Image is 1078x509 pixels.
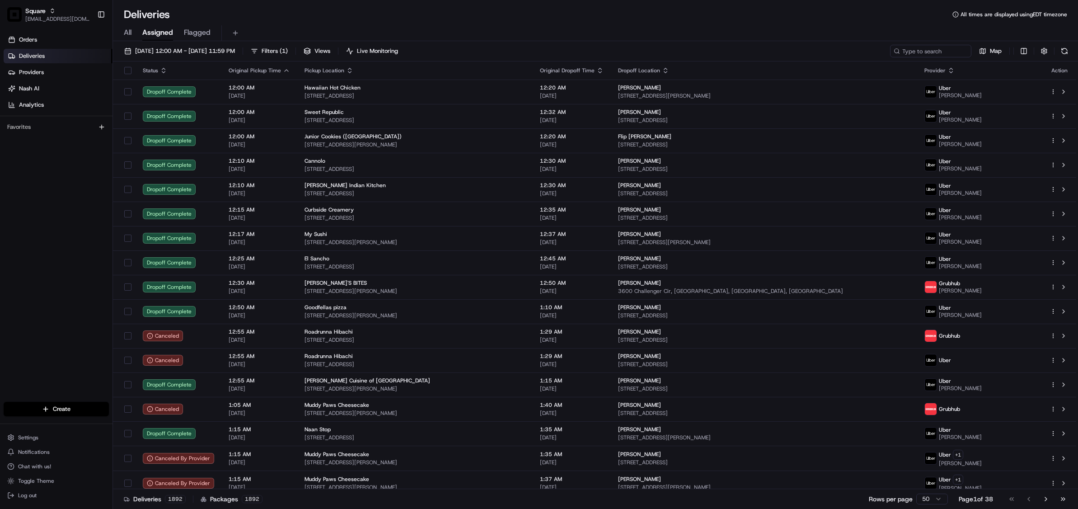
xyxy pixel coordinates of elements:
span: 1:05 AM [229,401,290,409]
span: [DATE] [229,312,290,319]
span: 12:10 AM [229,157,290,165]
h1: Deliveries [124,7,170,22]
span: 12:30 AM [540,157,604,165]
span: Uber [939,451,951,458]
a: Nash AI [4,81,112,96]
button: Notifications [4,446,109,458]
span: [STREET_ADDRESS] [618,361,910,368]
span: 12:55 AM [229,353,290,360]
span: Muddy Paws Cheesecake [305,476,369,483]
span: Map [990,47,1002,55]
span: 1:29 AM [540,328,604,335]
span: [DATE] [229,361,290,368]
span: 12:30 AM [540,182,604,189]
button: Canceled [143,404,183,415]
button: Canceled By Provider [143,453,214,464]
span: Hawaiian Hot Chicken [305,84,361,91]
span: Original Pickup Time [229,67,281,74]
span: Deliveries [19,52,45,60]
img: uber-new-logo.jpeg [925,477,937,489]
span: Dropoff Location [618,67,660,74]
button: Filters(1) [247,45,292,57]
span: [DATE] [229,484,290,491]
p: Rows per page [869,495,913,504]
span: [DATE] [540,239,604,246]
span: [PERSON_NAME] [939,92,982,99]
span: [STREET_ADDRESS] [618,312,910,319]
span: 12:30 AM [229,279,290,287]
img: uber-new-logo.jpeg [925,184,937,195]
img: uber-new-logo.jpeg [925,110,937,122]
span: Analytics [19,101,44,109]
span: [STREET_ADDRESS][PERSON_NAME] [305,385,525,392]
span: [DATE] [540,92,604,99]
span: [PERSON_NAME] [618,426,661,433]
span: [DATE] [540,190,604,197]
div: Action [1050,67,1069,74]
span: [DATE] [540,385,604,392]
span: Curbside Creamery [305,206,354,213]
span: [DATE] [540,361,604,368]
span: [STREET_ADDRESS][PERSON_NAME] [305,287,525,295]
span: [STREET_ADDRESS] [618,385,910,392]
span: Provider [924,67,946,74]
span: [PERSON_NAME] [618,279,661,287]
span: Status [143,67,158,74]
button: SquareSquare[EMAIL_ADDRESS][DOMAIN_NAME] [4,4,94,25]
span: [PERSON_NAME] [618,231,661,238]
span: [STREET_ADDRESS] [305,263,525,270]
button: Toggle Theme [4,475,109,487]
span: 12:35 AM [540,206,604,213]
span: [STREET_ADDRESS][PERSON_NAME] [305,459,525,466]
button: Refresh [1058,45,1071,57]
span: [DATE] [229,239,290,246]
button: Live Monitoring [342,45,402,57]
button: Canceled By Provider [143,478,214,489]
span: Uber [939,426,951,434]
span: [STREET_ADDRESS] [618,410,910,417]
span: Grubhub [939,332,960,339]
span: Settings [18,434,38,441]
a: Orders [4,33,112,47]
span: [STREET_ADDRESS][PERSON_NAME] [618,239,910,246]
span: 12:00 AM [229,84,290,91]
img: uber-new-logo.jpeg [925,354,937,366]
span: [DATE] [540,287,604,295]
span: [STREET_ADDRESS] [618,263,910,270]
span: [DATE] [540,410,604,417]
span: Providers [19,68,44,76]
span: 12:20 AM [540,84,604,91]
span: All [124,27,131,38]
span: [DATE] [229,459,290,466]
span: All times are displayed using EDT timezone [961,11,1067,18]
button: +1 [953,475,963,485]
span: [STREET_ADDRESS] [305,336,525,344]
span: Uber [939,109,951,116]
span: Junior Cookies ([GEOGRAPHIC_DATA]) [305,133,402,140]
span: [DATE] [540,141,604,148]
span: [STREET_ADDRESS][PERSON_NAME] [305,239,525,246]
span: Uber [939,476,951,483]
span: [DATE] [229,165,290,173]
span: [PERSON_NAME] [618,353,661,360]
span: [PERSON_NAME] [939,485,982,492]
span: [DATE] [540,336,604,344]
a: Deliveries [4,49,112,63]
span: Uber [939,85,951,92]
button: Views [300,45,334,57]
span: 12:55 AM [229,377,290,384]
span: 1:15 AM [229,451,290,458]
button: [EMAIL_ADDRESS][DOMAIN_NAME] [25,15,90,23]
span: Live Monitoring [357,47,398,55]
span: [STREET_ADDRESS][PERSON_NAME] [618,484,910,491]
span: Cannolo [305,157,325,165]
span: Flagged [184,27,211,38]
button: +1 [953,450,963,460]
span: [PERSON_NAME] [939,460,982,467]
span: 12:37 AM [540,231,604,238]
span: [DATE] [540,263,604,270]
span: Pickup Location [305,67,344,74]
span: Uber [939,255,951,263]
div: 1892 [242,495,262,503]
